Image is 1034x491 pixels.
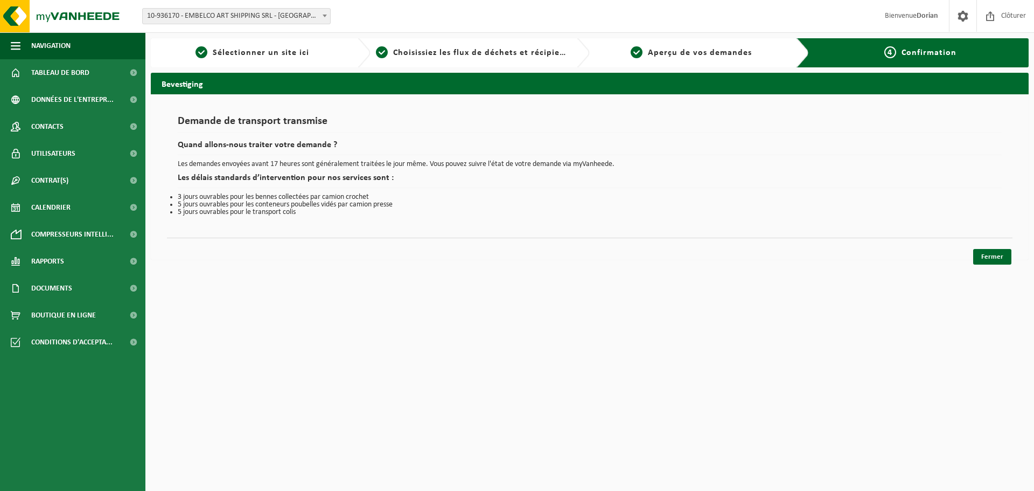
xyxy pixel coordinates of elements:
a: 3Aperçu de vos demandes [595,46,788,59]
p: Les demandes envoyées avant 17 heures sont généralement traitées le jour même. Vous pouvez suivre... [178,161,1002,168]
span: Sélectionner un site ici [213,49,309,57]
span: Conditions d'accepta... [31,329,113,356]
span: 1 [195,46,207,58]
span: Compresseurs intelli... [31,221,114,248]
li: 5 jours ouvrables pour les conteneurs poubelles vidés par camion presse [178,201,1002,209]
a: 1Sélectionner un site ici [156,46,349,59]
li: 5 jours ouvrables pour le transport colis [178,209,1002,216]
span: Utilisateurs [31,140,75,167]
span: Confirmation [902,49,956,57]
span: Documents [31,275,72,302]
h2: Bevestiging [151,73,1029,94]
span: Données de l'entrepr... [31,86,114,113]
strong: Dorian [917,12,938,20]
span: Choisissiez les flux de déchets et récipients [393,49,572,57]
span: Contacts [31,113,64,140]
span: 3 [631,46,642,58]
span: Navigation [31,32,71,59]
a: 2Choisissiez les flux de déchets et récipients [376,46,569,59]
span: Boutique en ligne [31,302,96,329]
span: Aperçu de vos demandes [648,49,752,57]
span: 10-936170 - EMBELCO ART SHIPPING SRL - ETTERBEEK [142,8,331,24]
span: 10-936170 - EMBELCO ART SHIPPING SRL - ETTERBEEK [143,9,330,24]
span: Calendrier [31,194,71,221]
h2: Les délais standards d’intervention pour nos services sont : [178,174,1002,188]
h1: Demande de transport transmise [178,116,1002,133]
span: 4 [884,46,896,58]
a: Fermer [973,249,1011,265]
h2: Quand allons-nous traiter votre demande ? [178,141,1002,155]
span: Contrat(s) [31,167,68,194]
span: Tableau de bord [31,59,89,86]
li: 3 jours ouvrables pour les bennes collectées par camion crochet [178,193,1002,201]
span: Rapports [31,248,64,275]
span: 2 [376,46,388,58]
